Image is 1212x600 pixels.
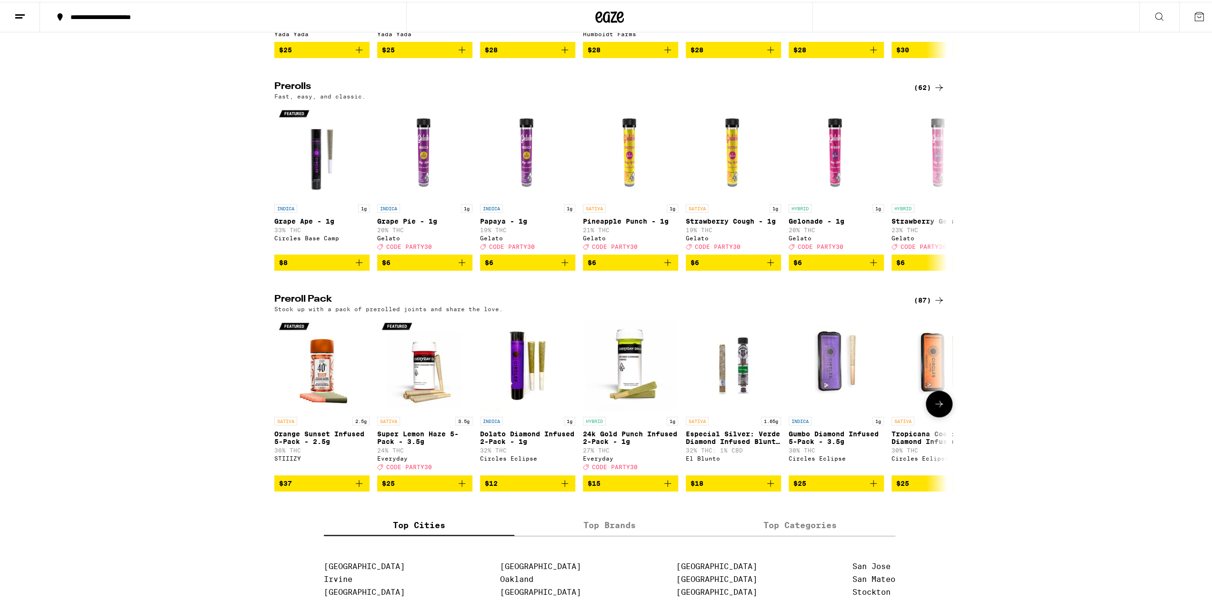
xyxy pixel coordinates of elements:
div: tabs [324,513,895,534]
p: INDICA [789,415,811,423]
img: Circles Base Camp - Grape Ape - 1g [274,102,370,197]
p: SATIVA [891,415,914,423]
p: 1g [667,202,678,211]
p: Strawberry Gelato - 1g [891,216,987,223]
h2: Prerolls [274,80,898,91]
img: Gelato - Pineapple Punch - 1g [583,102,678,197]
a: Open page for Orange Sunset Infused 5-Pack - 2.5g from STIIIZY [274,315,370,473]
p: Strawberry Cough - 1g [686,216,781,223]
p: 24% THC [377,445,472,452]
button: Add to bag [789,40,884,56]
p: 20% THC [789,225,884,231]
button: Add to bag [274,253,370,269]
button: Add to bag [583,253,678,269]
span: $25 [382,478,395,485]
p: 1g [667,415,678,423]
label: Top Brands [514,513,705,534]
span: $28 [793,44,806,52]
a: Stockton [852,586,891,595]
div: Gelato [891,233,987,239]
button: Add to bag [891,253,987,269]
button: Add to bag [891,473,987,490]
span: CODE PARTY30 [489,242,535,248]
a: [GEOGRAPHIC_DATA] [324,560,405,569]
img: El Blunto - Especial Silver: Verde Diamond Infused Blunt - 1.65g [686,315,781,410]
img: Circles Eclipse - Tropicana Cookies Diamond Infused 5-Pack - 3.5g [891,315,987,410]
p: 1g [358,202,370,211]
p: Dolato Diamond Infused 2-Pack - 1g [480,428,575,443]
p: Grape Pie - 1g [377,216,472,223]
p: 30% THC [891,445,987,452]
a: Open page for Grape Pie - 1g from Gelato [377,102,472,253]
a: [GEOGRAPHIC_DATA] [500,560,581,569]
p: 1.65g [761,415,781,423]
img: Gelato - Gelonade - 1g [789,102,884,197]
a: Open page for 24k Gold Punch Infused 2-Pack - 1g from Everyday [583,315,678,473]
a: Open page for Grape Ape - 1g from Circles Base Camp [274,102,370,253]
p: Grape Ape - 1g [274,216,370,223]
span: $8 [279,257,288,265]
span: CODE PARTY30 [592,242,638,248]
span: $6 [485,257,493,265]
a: Open page for Gelonade - 1g from Gelato [789,102,884,253]
span: $28 [588,44,601,52]
span: $28 [485,44,498,52]
button: Add to bag [377,253,472,269]
p: HYBRID [789,202,811,211]
p: 1g [770,202,781,211]
img: Gelato - Strawberry Gelato - 1g [891,102,987,197]
a: (87) [914,293,945,304]
span: $6 [691,257,699,265]
button: Add to bag [583,473,678,490]
div: Yada Yada [377,29,472,35]
label: Top Categories [705,513,895,534]
span: CODE PARTY30 [798,242,843,248]
img: Circles Eclipse - Dolato Diamond Infused 2-Pack - 1g [480,315,575,410]
span: $25 [279,44,292,52]
p: 1g [564,202,575,211]
button: Add to bag [377,40,472,56]
span: CODE PARTY30 [592,462,638,469]
p: 32% THC [480,445,575,452]
a: San Mateo [852,573,895,582]
span: CODE PARTY30 [901,242,946,248]
p: HYBRID [891,202,914,211]
p: 21% THC [583,225,678,231]
a: Oakland [500,573,533,582]
p: 23% THC [891,225,987,231]
a: Open page for Super Lemon Haze 5-Pack - 3.5g from Everyday [377,315,472,473]
img: Circles Eclipse - Gumbo Diamond Infused 5-Pack - 3.5g [789,315,884,410]
p: SATIVA [377,415,400,423]
span: $28 [691,44,703,52]
a: Irvine [324,573,352,582]
div: Gelato [583,233,678,239]
p: SATIVA [686,202,709,211]
button: Add to bag [480,253,575,269]
p: 19% THC [686,225,781,231]
p: Pineapple Punch - 1g [583,216,678,223]
a: (62) [914,80,945,91]
a: Open page for Strawberry Gelato - 1g from Gelato [891,102,987,253]
button: Add to bag [686,253,781,269]
p: 1g [564,415,575,423]
p: Gelonade - 1g [789,216,884,223]
div: Circles Eclipse [891,453,987,460]
h2: Preroll Pack [274,293,898,304]
p: Tropicana Cookies Diamond Infused 5-Pack - 3.5g [891,428,987,443]
img: Gelato - Papaya - 1g [480,102,575,197]
span: $30 [896,44,909,52]
a: Open page for Pineapple Punch - 1g from Gelato [583,102,678,253]
a: [GEOGRAPHIC_DATA] [676,560,757,569]
div: STIIIZY [274,453,370,460]
span: $25 [896,478,909,485]
p: 3.5g [455,415,472,423]
p: 1g [872,415,884,423]
button: Add to bag [789,473,884,490]
img: Gelato - Grape Pie - 1g [377,102,472,197]
button: Add to bag [686,40,781,56]
p: 19% THC [480,225,575,231]
a: Open page for Papaya - 1g from Gelato [480,102,575,253]
div: Everyday [377,453,472,460]
p: SATIVA [583,202,606,211]
div: Gelato [377,233,472,239]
